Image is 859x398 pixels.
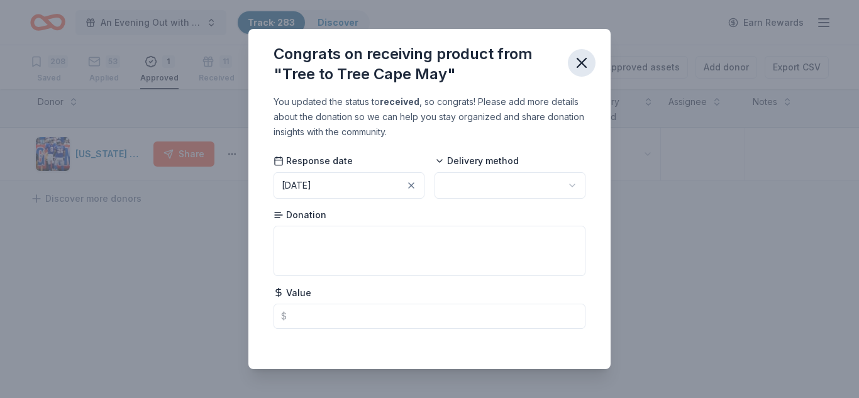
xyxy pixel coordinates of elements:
span: Delivery method [435,155,519,167]
span: Response date [274,155,353,167]
button: [DATE] [274,172,424,199]
div: You updated the status to , so congrats! Please add more details about the donation so we can hel... [274,94,585,140]
b: received [380,96,419,107]
span: Donation [274,209,326,221]
div: Congrats on receiving product from "Tree to Tree Cape May" [274,44,558,84]
span: Value [274,287,311,299]
div: [DATE] [282,178,311,193]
